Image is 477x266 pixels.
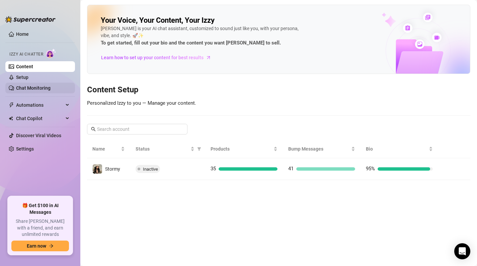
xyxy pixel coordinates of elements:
[211,145,272,153] span: Products
[11,202,69,215] span: 🎁 Get $100 in AI Messages
[16,100,64,110] span: Automations
[101,40,281,46] strong: To get started, fill out your bio and the content you want [PERSON_NAME] to sell.
[205,140,283,158] th: Products
[105,166,120,172] span: Stormy
[49,244,54,248] span: arrow-right
[197,147,201,151] span: filter
[16,75,28,80] a: Setup
[454,243,470,259] div: Open Intercom Messenger
[87,85,470,95] h3: Content Setup
[16,31,29,37] a: Home
[143,167,158,172] span: Inactive
[27,243,46,249] span: Earn now
[101,25,302,47] div: [PERSON_NAME] is your AI chat assistant, customized to sound just like you, with your persona, vi...
[87,140,130,158] th: Name
[16,113,64,124] span: Chat Copilot
[9,51,43,58] span: Izzy AI Chatter
[288,145,350,153] span: Bump Messages
[16,64,33,69] a: Content
[91,127,96,131] span: search
[11,218,69,238] span: Share [PERSON_NAME] with a friend, and earn unlimited rewards
[101,16,215,25] h2: Your Voice, Your Content, Your Izzy
[101,54,204,61] span: Learn how to set up your content for best results
[46,49,56,58] img: AI Chatter
[16,85,51,91] a: Chat Monitoring
[9,102,14,108] span: thunderbolt
[366,5,470,74] img: ai-chatter-content-library-cLFOSyPT.png
[87,100,196,106] span: Personalized Izzy to you — Manage your content.
[16,133,61,138] a: Discover Viral Videos
[288,166,294,172] span: 41
[136,145,189,153] span: Status
[16,146,34,152] a: Settings
[361,140,438,158] th: Bio
[366,145,427,153] span: Bio
[5,16,56,23] img: logo-BBDzfeDw.svg
[205,54,212,61] span: arrow-right
[11,241,69,251] button: Earn nowarrow-right
[9,116,13,121] img: Chat Copilot
[92,145,120,153] span: Name
[366,166,375,172] span: 95%
[93,164,102,174] img: Stormy
[196,144,203,154] span: filter
[283,140,361,158] th: Bump Messages
[130,140,205,158] th: Status
[101,52,216,63] a: Learn how to set up your content for best results
[97,125,178,133] input: Search account
[211,166,216,172] span: 35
